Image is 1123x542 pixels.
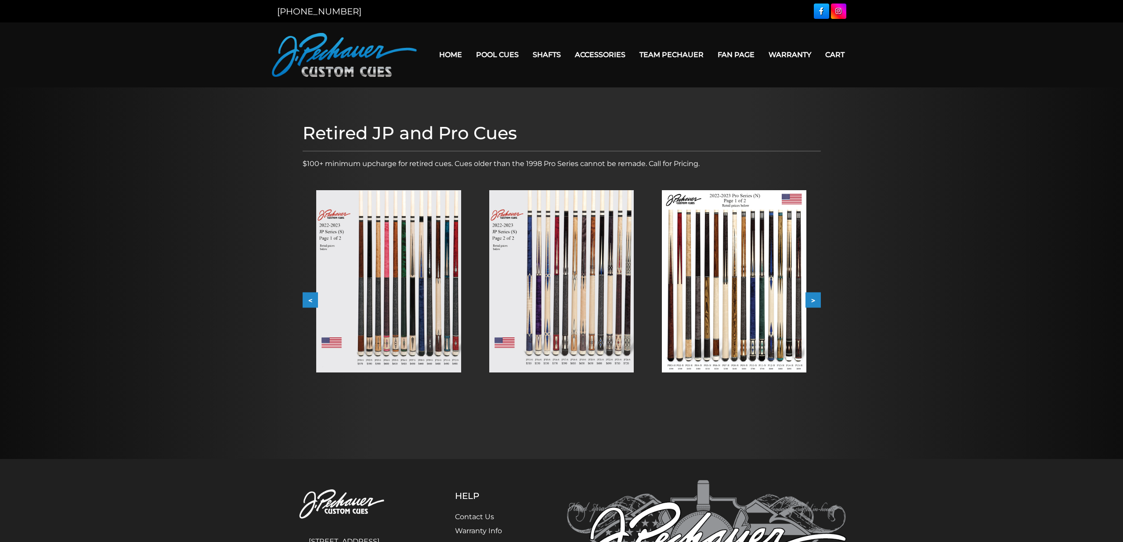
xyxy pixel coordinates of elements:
[303,123,821,144] h1: Retired JP and Pro Cues
[272,33,417,77] img: Pechauer Custom Cues
[632,43,711,66] a: Team Pechauer
[469,43,526,66] a: Pool Cues
[277,6,361,17] a: [PHONE_NUMBER]
[762,43,818,66] a: Warranty
[455,513,494,521] a: Contact Us
[711,43,762,66] a: Fan Page
[805,293,821,308] button: >
[526,43,568,66] a: Shafts
[455,491,523,501] h5: Help
[568,43,632,66] a: Accessories
[455,527,502,535] a: Warranty Info
[303,293,318,308] button: <
[303,293,821,308] div: Carousel Navigation
[818,43,852,66] a: Cart
[277,480,412,529] img: Pechauer Custom Cues
[303,159,821,169] p: $100+ minimum upcharge for retired cues. Cues older than the 1998 Pro Series cannot be remade. Ca...
[432,43,469,66] a: Home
